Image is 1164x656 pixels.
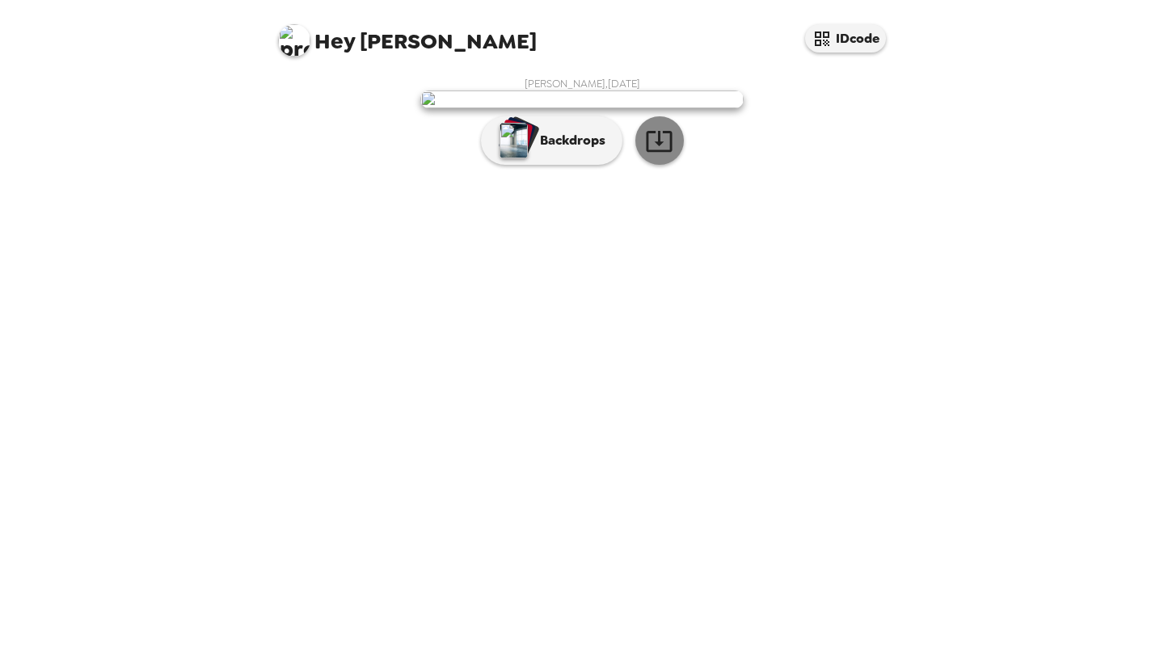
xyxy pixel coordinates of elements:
[532,131,605,150] p: Backdrops
[481,116,622,165] button: Backdrops
[420,90,744,108] img: user
[805,24,886,53] button: IDcode
[278,24,310,57] img: profile pic
[278,16,537,53] span: [PERSON_NAME]
[314,27,355,56] span: Hey
[525,77,640,90] span: [PERSON_NAME] , [DATE]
